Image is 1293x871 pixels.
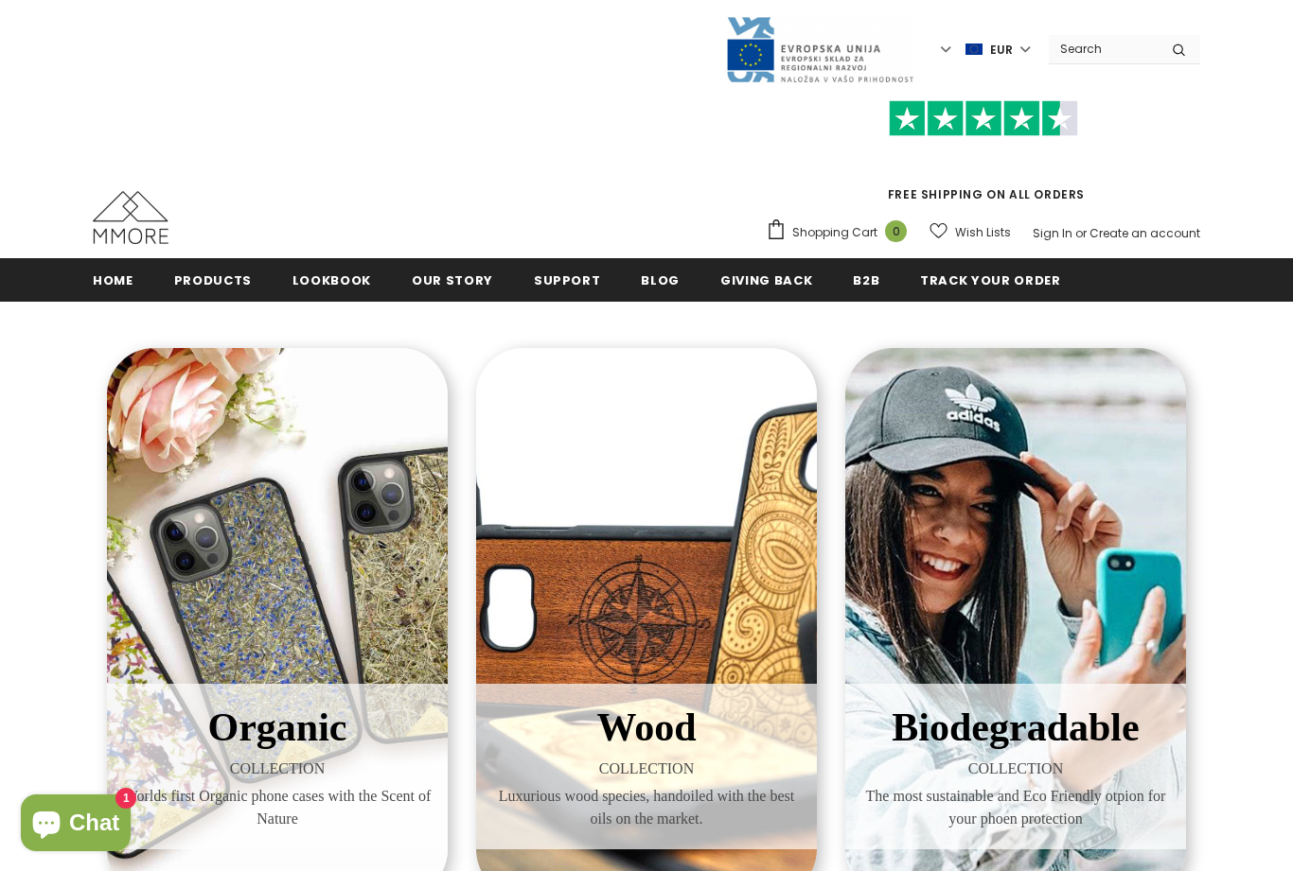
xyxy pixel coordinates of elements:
a: Create an account [1089,225,1200,241]
a: Javni Razpis [725,41,914,57]
span: Blog [641,271,680,289]
a: Wish Lists [930,216,1011,249]
a: Blog [641,258,680,301]
a: Sign In [1033,225,1072,241]
a: B2B [853,258,879,301]
span: Wish Lists [955,223,1011,242]
a: Giving back [720,258,812,301]
span: The most sustainable and Eco Friendly otpion for your phoen protection [859,785,1172,830]
a: Shopping Cart 0 [766,218,916,247]
a: Our Story [412,258,493,301]
input: Search Site [1049,35,1158,62]
span: Luxurious wood species, handoiled with the best oils on the market. [490,785,803,830]
span: Organic [208,706,347,749]
span: or [1075,225,1087,241]
span: Home [93,271,133,289]
iframe: Customer reviews powered by Trustpilot [766,136,1200,185]
a: Home [93,258,133,301]
inbox-online-store-chat: Shopify online store chat [15,794,136,856]
span: Products [174,271,252,289]
a: Products [174,258,252,301]
span: 0 [885,220,907,242]
span: COLLECTION [490,758,803,780]
span: support [534,271,601,289]
a: Track your order [920,258,1060,301]
span: FREE SHIPPING ON ALL ORDERS [766,109,1200,202]
span: Track your order [920,271,1060,289]
span: Biodegradable [892,706,1139,749]
img: Javni Razpis [725,15,914,84]
span: COLLECTION [121,758,434,780]
span: COLLECTION [859,758,1172,780]
span: Lookbook [292,271,371,289]
span: Our Story [412,271,493,289]
span: EUR [990,41,1013,60]
img: MMORE Cases [93,191,168,244]
a: support [534,258,601,301]
span: Wood [596,706,696,749]
span: Giving back [720,271,812,289]
span: Shopping Cart [792,223,877,242]
span: Worlds first Organic phone cases with the Scent of Nature [121,785,434,830]
img: Trust Pilot Stars [889,100,1078,137]
a: Lookbook [292,258,371,301]
span: B2B [853,271,879,289]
